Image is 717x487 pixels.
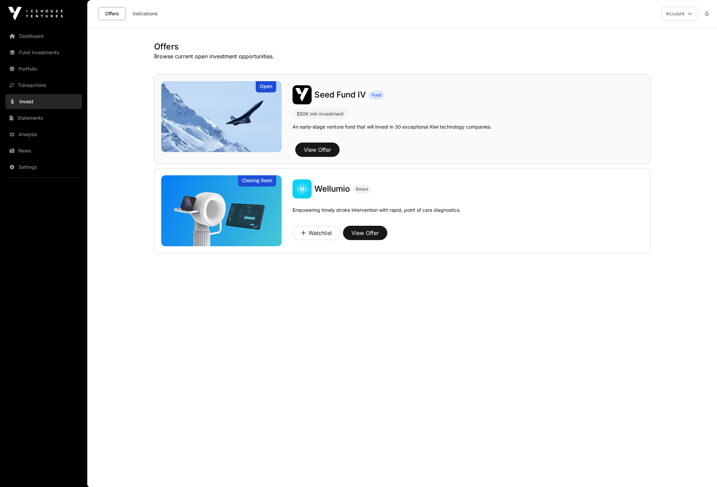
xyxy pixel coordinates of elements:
img: Wellumio [161,175,282,246]
button: Watchlist [293,226,340,240]
a: Settings [5,160,82,175]
span: Wellumio [314,184,350,194]
a: Offers [98,7,125,20]
div: Closing Soon [238,175,276,187]
p: An early-stage venture fund that will invest in 30 exceptional Kiwi technology companies. [293,123,492,130]
img: Seed Fund IV [293,85,312,104]
a: Wellumio [314,183,350,194]
button: View Offer [295,143,340,157]
a: Analysis [5,127,82,142]
img: Seed Fund IV [161,81,282,152]
span: Direct [356,187,368,192]
img: Icehouse Ventures Logo [8,7,63,20]
a: WellumioClosing Soon [161,175,282,246]
h1: Offers [154,41,651,52]
div: $50K min investment [293,108,348,119]
p: Empowering timely stroke intervention with rapid, point of care diagnostics. [293,207,461,223]
button: Account [661,7,698,20]
div: Open [256,81,276,92]
div: $50K min investment [297,110,344,118]
img: Wellumio [293,179,312,198]
a: Fund Investments [5,45,82,60]
a: Dashboard [5,29,82,44]
a: Statements [5,110,82,126]
a: Transactions [5,78,82,93]
button: View Offer [343,226,387,240]
span: Fund [372,92,381,98]
a: News [5,143,82,158]
iframe: Chat Widget [683,454,717,487]
a: Seed Fund IV [314,89,366,100]
a: Seed Fund IVOpen [161,81,282,152]
span: Seed Fund IV [314,90,366,100]
a: Invest [5,94,82,109]
a: Portfolio [5,61,82,76]
p: Browse current open investment opportunities. [154,52,651,60]
a: Indications [128,7,162,20]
